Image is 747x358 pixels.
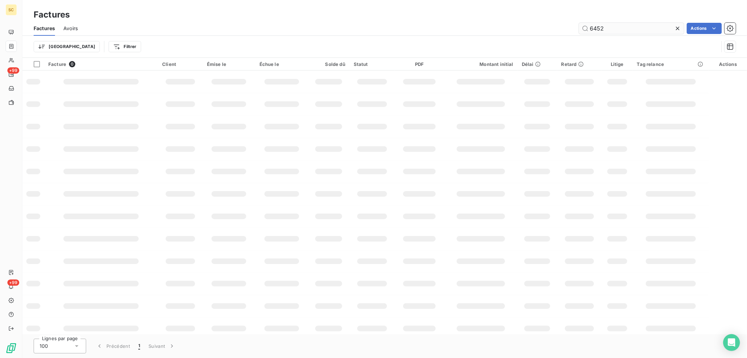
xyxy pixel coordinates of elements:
button: [GEOGRAPHIC_DATA] [34,41,100,52]
button: Précédent [92,339,134,353]
button: Filtrer [109,41,141,52]
div: Montant initial [448,61,513,67]
input: Rechercher [579,23,684,34]
button: Actions [687,23,722,34]
div: Litige [606,61,628,67]
span: 1 [138,343,140,350]
div: Open Intercom Messenger [723,334,740,351]
div: Délai [522,61,553,67]
span: 0 [69,61,75,67]
span: Factures [34,25,55,32]
div: PDF [399,61,440,67]
button: 1 [134,339,144,353]
div: Client [162,61,199,67]
div: Actions [713,61,743,67]
span: 100 [40,343,48,350]
h3: Factures [34,8,70,21]
div: SC [6,4,17,15]
button: Suivant [144,339,180,353]
img: Logo LeanPay [6,343,17,354]
div: Solde dû [312,61,345,67]
span: Facture [48,61,66,67]
span: +99 [7,279,19,286]
div: Statut [354,61,390,67]
div: Échue le [260,61,304,67]
div: Tag relance [637,61,705,67]
div: Émise le [207,61,251,67]
span: Avoirs [63,25,78,32]
span: +99 [7,67,19,74]
div: Retard [561,61,598,67]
